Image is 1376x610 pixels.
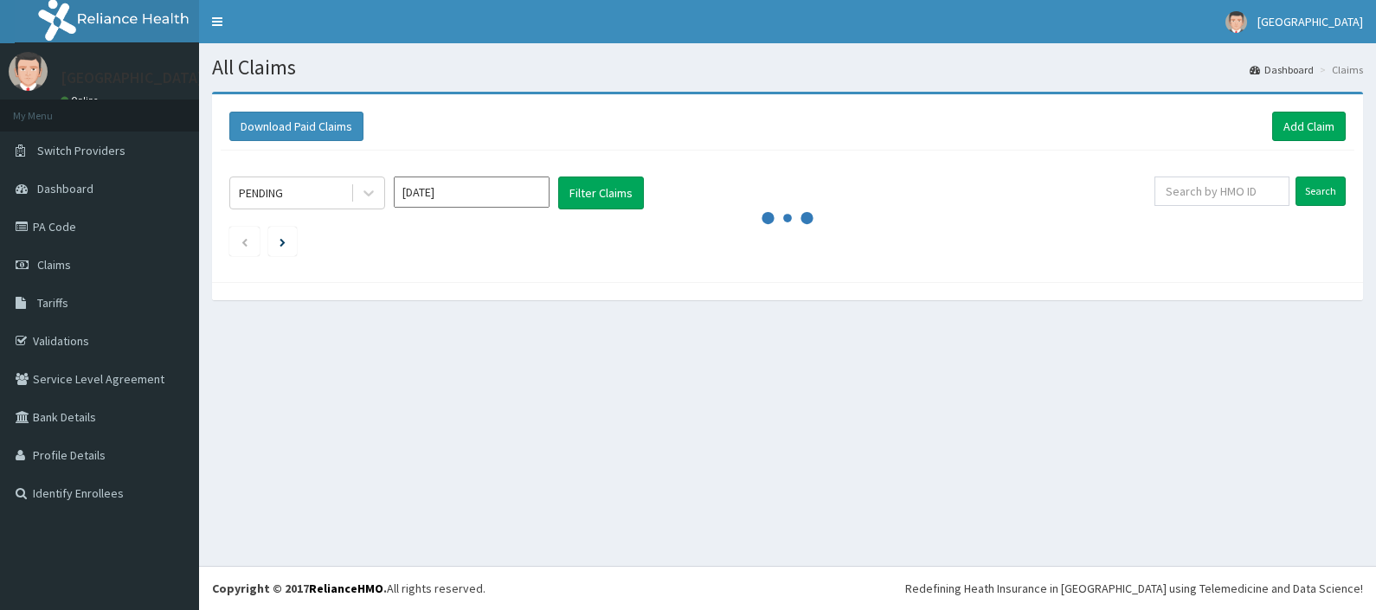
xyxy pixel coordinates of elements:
div: PENDING [239,184,283,202]
div: Redefining Heath Insurance in [GEOGRAPHIC_DATA] using Telemedicine and Data Science! [905,580,1363,597]
span: Dashboard [37,181,93,196]
p: [GEOGRAPHIC_DATA] [61,70,203,86]
a: Dashboard [1250,62,1314,77]
strong: Copyright © 2017 . [212,581,387,596]
span: [GEOGRAPHIC_DATA] [1257,14,1363,29]
span: Tariffs [37,295,68,311]
span: Switch Providers [37,143,125,158]
input: Search [1296,177,1346,206]
a: Previous page [241,234,248,249]
a: Online [61,94,102,106]
footer: All rights reserved. [199,566,1376,610]
img: User Image [9,52,48,91]
button: Download Paid Claims [229,112,363,141]
a: Add Claim [1272,112,1346,141]
a: Next page [280,234,286,249]
input: Search by HMO ID [1154,177,1289,206]
img: User Image [1225,11,1247,33]
svg: audio-loading [762,192,813,244]
input: Select Month and Year [394,177,550,208]
li: Claims [1315,62,1363,77]
button: Filter Claims [558,177,644,209]
h1: All Claims [212,56,1363,79]
span: Claims [37,257,71,273]
a: RelianceHMO [309,581,383,596]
